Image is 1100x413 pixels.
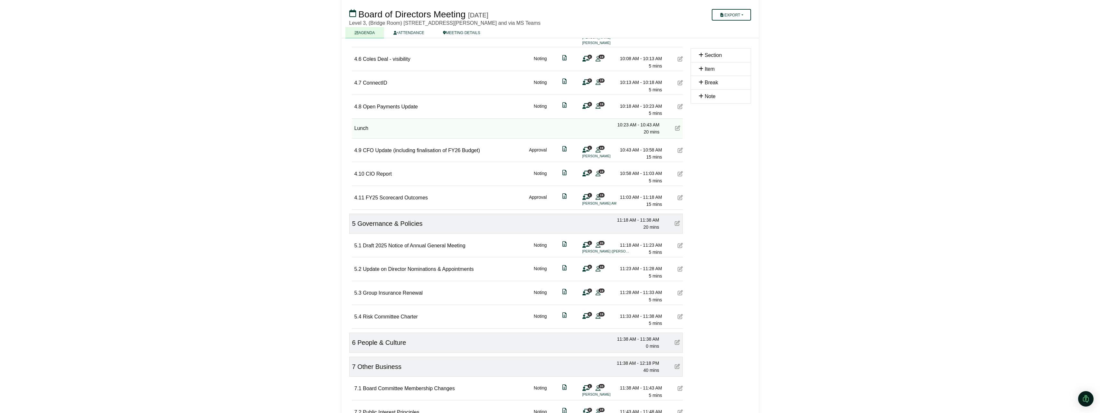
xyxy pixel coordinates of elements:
span: 40 mins [643,368,659,373]
span: 5 mins [649,111,662,116]
span: Update on Director Nominations & Appointments [363,266,474,272]
span: 20 mins [643,225,659,230]
span: 15 mins [646,154,662,160]
span: Coles Deal - visibility [363,56,410,62]
a: AGENDA [345,27,384,38]
span: 1 [588,384,592,388]
div: Noting [534,384,547,399]
li: [PERSON_NAME] [582,392,631,397]
span: ConnectID [363,80,387,86]
div: 11:03 AM - 11:18 AM [617,194,662,201]
div: Open Intercom Messenger [1078,391,1094,407]
div: Noting [534,79,547,93]
span: 5 mins [649,273,662,279]
span: Draft 2025 Notice of Annual General Meeting [363,243,465,248]
div: 11:18 AM - 11:23 AM [617,242,662,249]
span: 15 mins [646,202,662,207]
div: 10:58 AM - 11:03 AM [617,170,662,177]
span: Risk Committee Charter [363,314,418,319]
span: 1 [588,193,592,197]
div: 10:23 AM - 10:43 AM [615,121,660,128]
span: 19 [598,78,605,83]
span: 7.1 [354,386,362,391]
span: 19 [598,146,605,150]
span: 19 [598,408,605,412]
span: 5 mins [649,178,662,183]
a: MEETING DETAILS [434,27,490,38]
span: 0 [588,265,592,269]
span: Board of Directors Meeting [358,9,465,19]
button: Export [712,9,751,21]
span: Other Business [357,363,401,370]
span: 0 [588,55,592,59]
div: 11:38 AM - 11:43 AM [617,384,662,391]
span: 19 [598,102,605,106]
span: 5 mins [649,297,662,302]
div: 10:43 AM - 10:58 AM [617,146,662,153]
li: [PERSON_NAME] ([PERSON_NAME]) [PERSON_NAME] [582,249,631,254]
span: 19 [598,193,605,197]
span: 0 mins [646,344,659,349]
span: CFO Update (including finalisation of FY26 Budget) [363,148,480,153]
span: FY25 Scorecard Outcomes [366,195,428,200]
div: Noting [534,103,547,117]
span: 5.1 [354,243,362,248]
div: 11:28 AM - 11:33 AM [617,289,662,296]
span: 7 [352,363,356,370]
span: 4.8 [354,104,362,109]
a: ATTENDANCE [384,27,433,38]
span: 4.9 [354,148,362,153]
span: 5 mins [649,321,662,326]
span: 4.10 [354,171,364,177]
div: Noting [534,265,547,280]
span: 20 mins [644,129,659,134]
span: Group Insurance Renewal [363,290,423,296]
div: 11:38 AM - 11:38 AM [614,335,659,343]
div: Approval [529,194,547,208]
li: [PERSON_NAME] [582,153,631,159]
span: 1 [588,146,592,150]
span: 5 mins [649,63,662,69]
span: 0 [588,170,592,174]
span: Level 3, (Bridge Room) [STREET_ADDRESS][PERSON_NAME] and via MS Teams [349,20,541,26]
span: Lunch [354,125,369,131]
span: 5 mins [649,393,662,398]
span: 5 [352,220,356,227]
span: 20 [598,241,605,245]
span: 19 [598,170,605,174]
div: 11:33 AM - 11:38 AM [617,313,662,320]
div: 11:18 AM - 11:38 AM [614,216,659,224]
span: 0 [588,78,592,83]
span: 6 [352,339,356,346]
span: 19 [598,312,605,316]
span: 5.4 [354,314,362,319]
span: People & Culture [357,339,406,346]
span: 20 [598,384,605,388]
span: 5.2 [354,266,362,272]
span: 4.11 [354,195,364,200]
span: Section [705,52,722,58]
span: 0 [588,289,592,293]
div: Noting [534,242,547,256]
span: 19 [598,55,605,59]
div: Noting [534,289,547,303]
span: 1 [588,241,592,245]
div: Approval [529,146,547,161]
span: Open Payments Update [363,104,418,109]
li: [PERSON_NAME] AM [582,201,631,206]
span: 19 [598,265,605,269]
span: Board Committee Membership Changes [363,386,455,391]
div: 10:08 AM - 10:13 AM [617,55,662,62]
span: 5 mins [649,87,662,92]
div: 11:23 AM - 11:28 AM [617,265,662,272]
span: Item [705,66,715,72]
span: 19 [598,289,605,293]
div: Noting [534,313,547,327]
li: [PERSON_NAME] [582,40,631,46]
span: 5 mins [649,250,662,255]
span: 4.7 [354,80,362,86]
span: 5.3 [354,290,362,296]
span: 0 [588,102,592,106]
div: [DATE] [468,11,488,19]
div: Noting [534,55,547,69]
